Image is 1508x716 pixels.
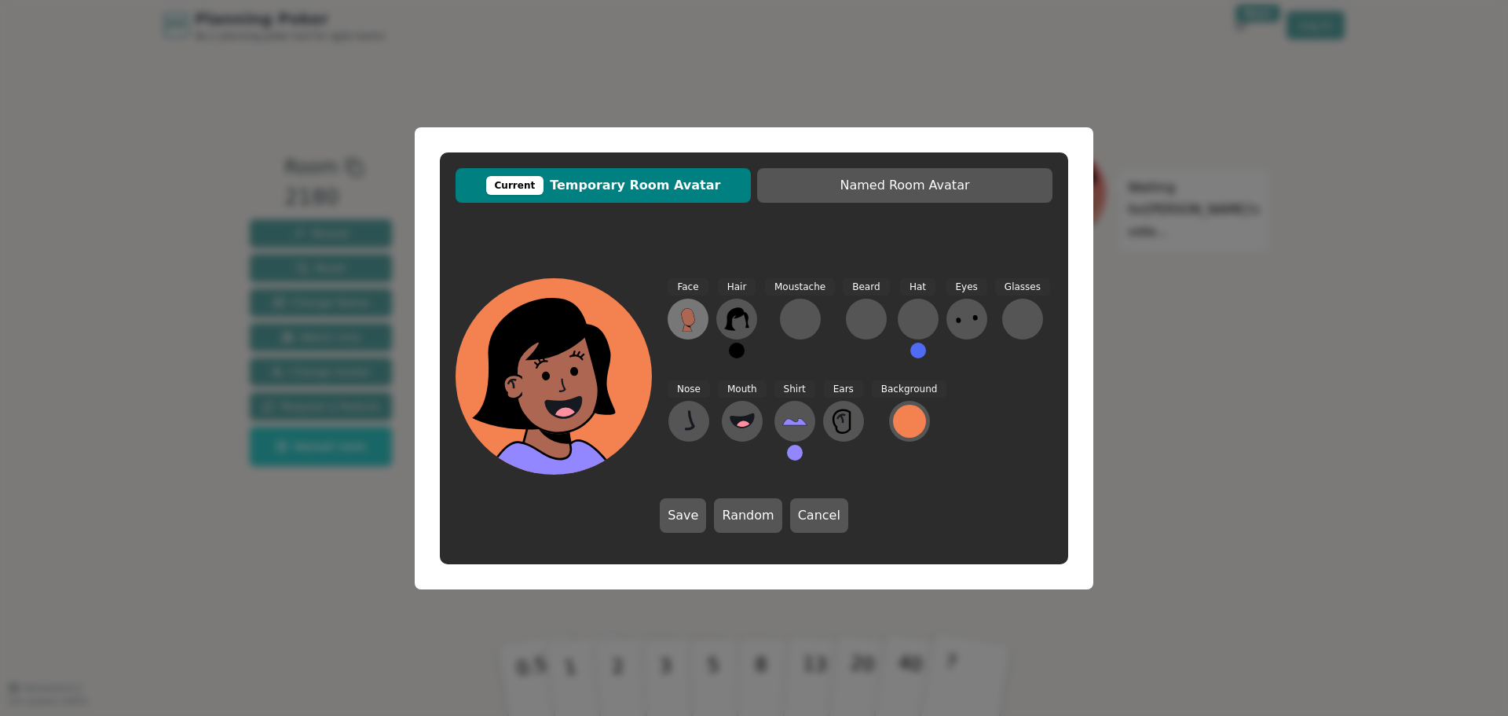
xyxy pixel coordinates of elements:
span: Hat [900,278,935,296]
span: Moustache [765,278,835,296]
button: CurrentTemporary Room Avatar [456,168,751,203]
span: Face [668,278,708,296]
button: Cancel [790,498,848,533]
button: Named Room Avatar [757,168,1052,203]
span: Eyes [946,278,987,296]
span: Background [872,380,947,398]
span: Shirt [774,380,815,398]
button: Random [714,498,781,533]
span: Glasses [995,278,1050,296]
div: Current [486,176,544,195]
span: Hair [718,278,756,296]
span: Mouth [718,380,767,398]
span: Temporary Room Avatar [463,176,743,195]
button: Save [660,498,706,533]
span: Named Room Avatar [765,176,1045,195]
span: Nose [668,380,710,398]
span: Ears [824,380,863,398]
span: Beard [843,278,889,296]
